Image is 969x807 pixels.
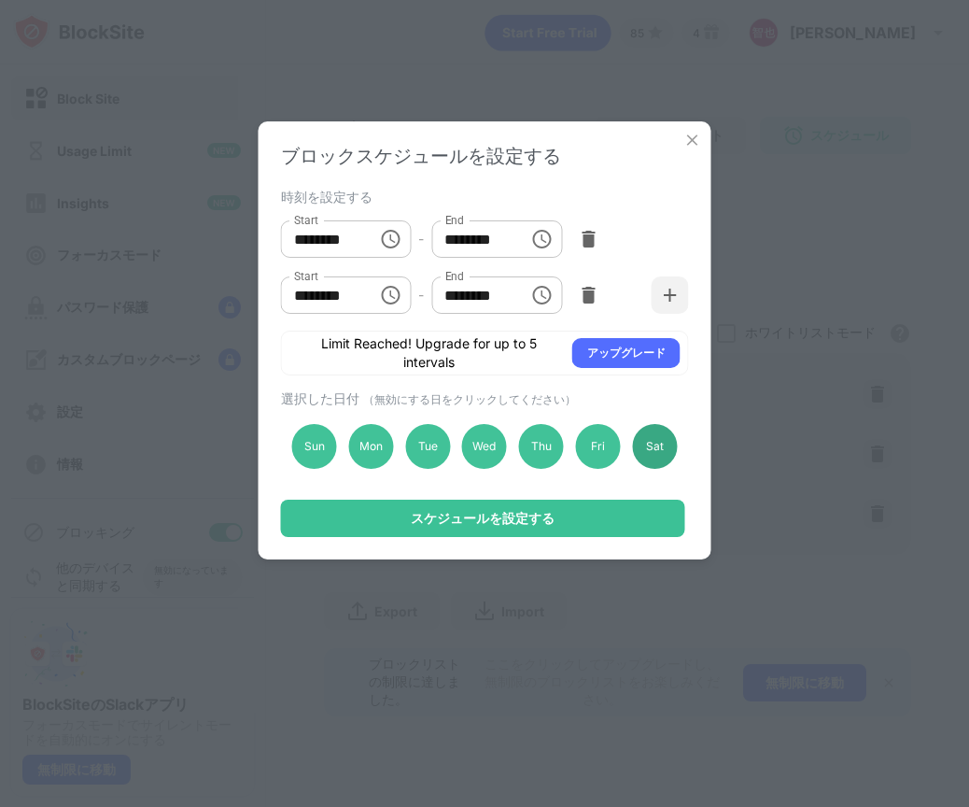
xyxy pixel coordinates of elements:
div: Sun [292,424,337,469]
button: Choose time, selected time is 11:55 PM [523,220,560,258]
button: Choose time, selected time is 8:00 PM [372,220,409,258]
div: Wed [462,424,507,469]
div: - [418,229,424,249]
div: Limit Reached! Upgrade for up to 5 intervals [297,334,561,372]
div: Mon [348,424,393,469]
label: End [444,212,464,228]
div: Tue [405,424,450,469]
button: Choose time, selected time is 5:00 AM [372,276,409,314]
div: Fri [576,424,621,469]
div: 時刻を設定する [281,189,684,204]
div: - [418,285,424,305]
div: Sat [632,424,677,469]
div: Thu [519,424,564,469]
div: ブロックスケジュールを設定する [281,144,689,169]
div: 選択した日付 [281,390,684,408]
label: Start [294,212,318,228]
div: アップグレード [587,344,666,362]
label: End [444,268,464,284]
span: （無効にする日をクリックしてください） [363,392,576,406]
button: Choose time, selected time is 5:25 PM [523,276,560,314]
label: Start [294,268,318,284]
div: スケジュールを設定する [411,511,555,526]
img: x-button.svg [683,131,702,149]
